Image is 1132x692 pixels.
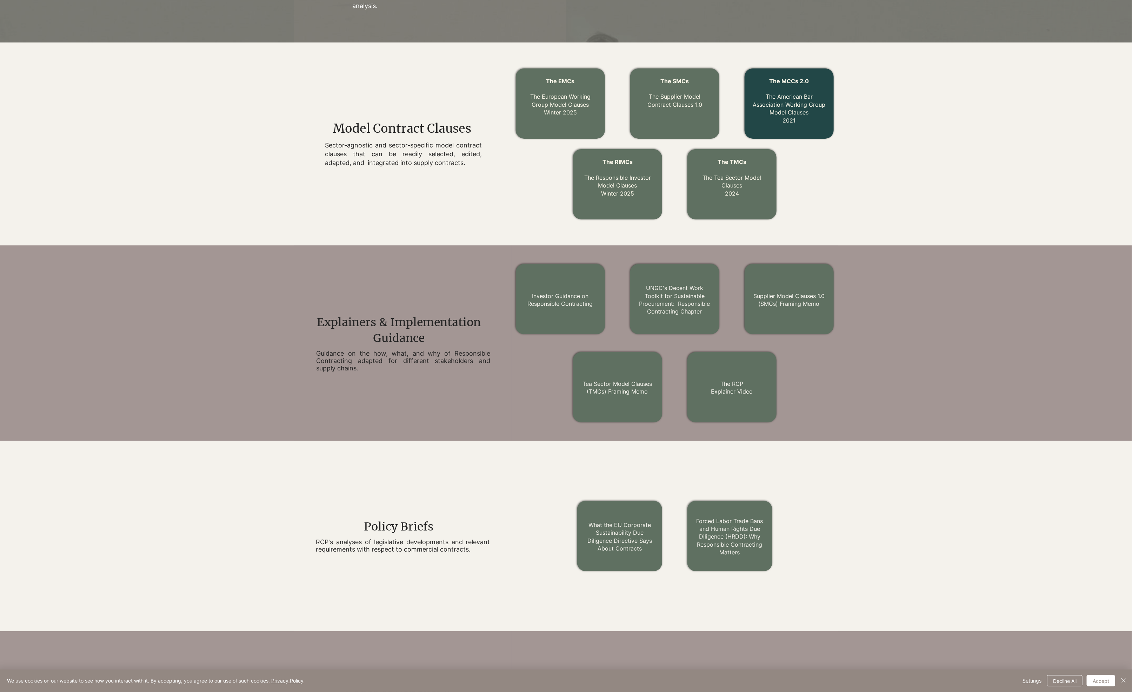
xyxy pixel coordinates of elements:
[770,78,809,85] span: The MCCs 2.0
[718,158,746,165] span: The TMCs
[1087,675,1115,686] button: Accept
[530,78,591,116] a: The EMCs The European Working Group Model ClausesWinter 2025
[317,350,491,372] h2: Guidance on the how, what, and why of Responsible Contracting adapted for different stakeholders ...
[316,538,490,553] p: RCP's analyses of legislative developments and relevant requirements with respect to commercial c...
[1047,675,1083,686] button: Decline All
[703,158,761,197] a: The TMCs The Tea Sector Model Clauses2024
[333,121,471,136] span: Model Contract Clauses
[639,284,710,315] a: UNGC's Decent Work Toolkit for Sustainable Procurement: Responsible Contracting Chapter
[325,141,482,167] p: Sector-agnostic and sector-specific model contract clauses that can be readily selected, edited, ...
[1023,675,1041,686] span: Settings
[317,315,481,345] span: Explainers & Implementation Guidance
[602,158,633,165] span: The RIMCs
[647,93,702,108] a: The Supplier Model Contract Clauses 1.0
[583,380,652,395] a: Tea Sector Model Clauses (TMCs) Framing Memo
[546,78,574,85] span: The EMCs
[584,158,651,197] a: The RIMCs The Responsible Investor Model ClausesWinter 2025
[697,518,763,556] a: Forced Labor Trade Bans and Human Rights Due Diligence (HRDD): Why Responsible Contracting Matters
[7,678,304,684] span: We use cookies on our website to see how you interact with it. By accepting, you agree to our use...
[1119,675,1128,686] button: Close
[711,380,753,395] a: The RCPExplainer Video
[1119,676,1128,685] img: Close
[587,521,652,552] a: What the EU Corporate Sustainability Due Diligence Directive Says About Contracts
[528,292,593,307] a: Investor Guidance on Responsible Contracting
[271,678,304,684] a: Privacy Policy
[753,78,826,124] a: The MCCs 2.0 The American Bar Association Working Group Model Clauses2021
[753,292,825,307] a: Supplier Model Clauses 1.0 (SMCs) Framing Memo
[364,520,433,534] span: Policy Briefs
[660,78,689,85] a: The SMCs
